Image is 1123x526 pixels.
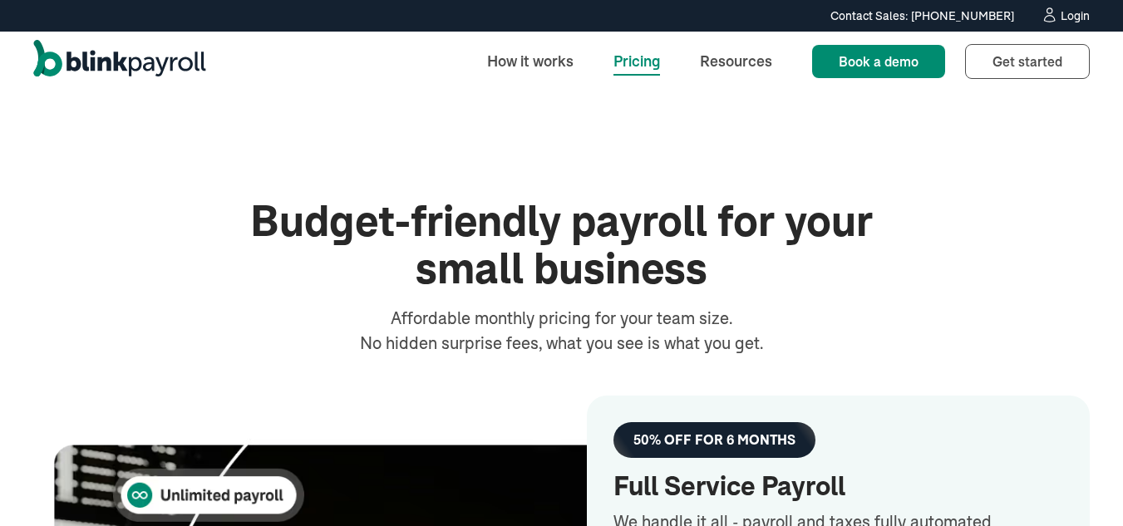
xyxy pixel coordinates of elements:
a: Resources [687,43,786,79]
h1: Budget-friendly payroll for your small business [229,198,894,292]
div: Contact Sales: [PHONE_NUMBER] [830,7,1014,25]
a: Book a demo [812,45,945,78]
div: Login [1061,10,1090,22]
a: home [33,40,206,83]
div: Affordable monthly pricing for your team size. No hidden surprise fees, what you see is what you ... [356,306,768,356]
span: Get started [992,53,1062,70]
span: Book a demo [839,53,919,70]
a: Pricing [600,43,673,79]
a: Login [1041,7,1090,25]
div: 50% OFF FOR 6 MONTHS [633,432,795,448]
h2: Full Service Payroll [613,471,1063,503]
a: Get started [965,44,1090,79]
a: How it works [474,43,587,79]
